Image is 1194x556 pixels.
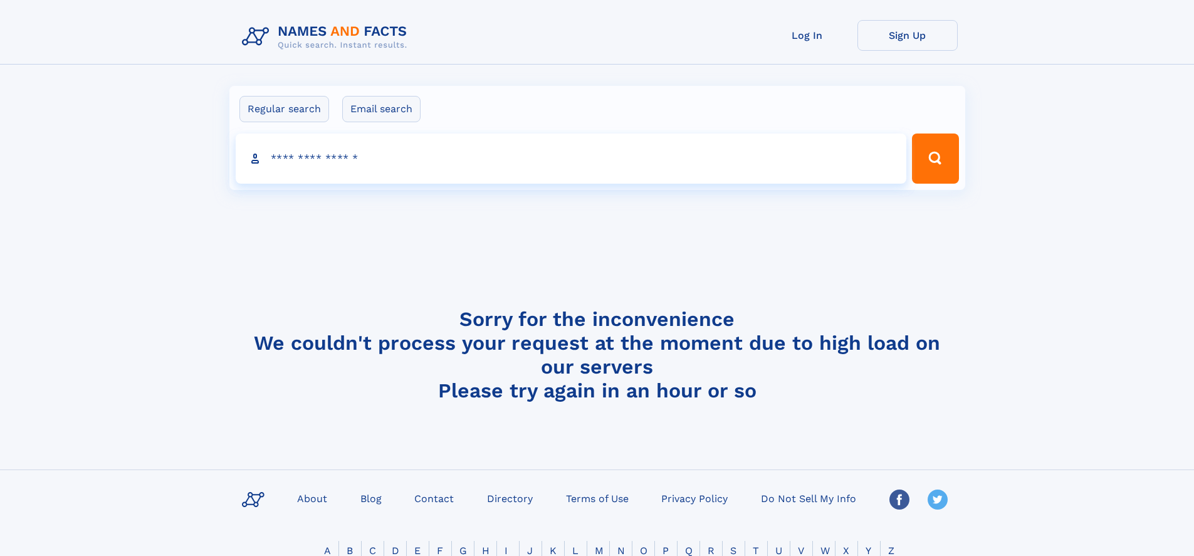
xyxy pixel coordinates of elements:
h4: Sorry for the inconvenience We couldn't process your request at the moment due to high load on ou... [237,307,958,402]
img: Logo Names and Facts [237,20,417,54]
input: search input [236,134,907,184]
a: Sign Up [857,20,958,51]
a: Contact [409,489,459,507]
a: Log In [757,20,857,51]
label: Email search [342,96,421,122]
label: Regular search [239,96,329,122]
a: Privacy Policy [656,489,733,507]
img: Twitter [928,490,948,510]
a: Terms of Use [561,489,634,507]
img: Facebook [889,490,909,510]
a: About [292,489,332,507]
a: Blog [355,489,387,507]
a: Do Not Sell My Info [756,489,861,507]
a: Directory [482,489,538,507]
button: Search Button [912,134,958,184]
